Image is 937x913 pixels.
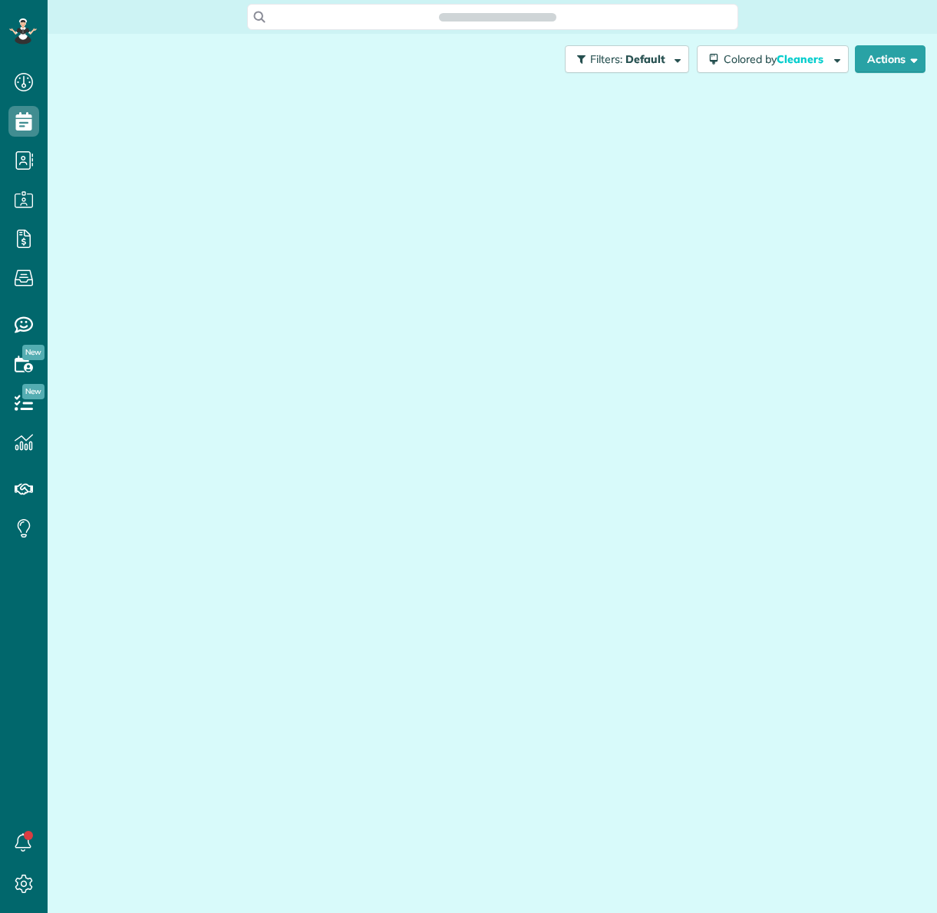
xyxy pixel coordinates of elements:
[697,45,849,73] button: Colored byCleaners
[557,45,689,73] a: Filters: Default
[22,384,45,399] span: New
[777,52,826,66] span: Cleaners
[590,52,622,66] span: Filters:
[724,52,829,66] span: Colored by
[565,45,689,73] button: Filters: Default
[22,345,45,360] span: New
[625,52,666,66] span: Default
[454,9,541,25] span: Search ZenMaid…
[855,45,925,73] button: Actions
